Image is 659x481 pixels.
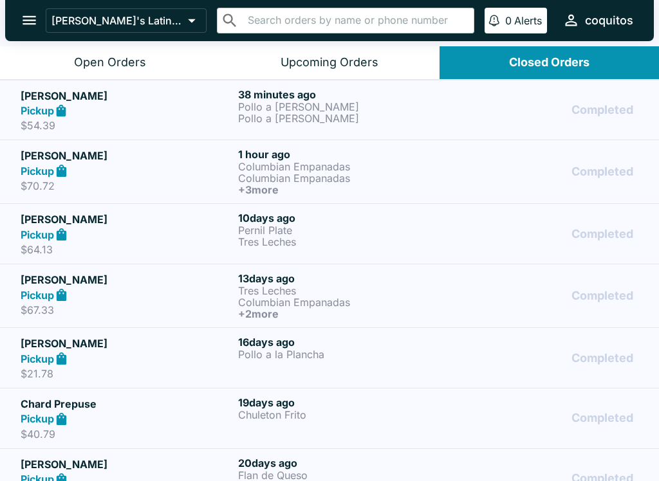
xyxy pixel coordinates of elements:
[281,55,378,70] div: Upcoming Orders
[238,113,450,124] p: Pollo a [PERSON_NAME]
[244,12,469,30] input: Search orders by name or phone number
[46,8,207,33] button: [PERSON_NAME]'s Latin Cuisine
[21,396,233,412] h5: Chard Prepuse
[21,336,233,351] h5: [PERSON_NAME]
[21,412,54,425] strong: Pickup
[238,172,450,184] p: Columbian Empanadas
[238,161,450,172] p: Columbian Empanadas
[505,14,512,27] p: 0
[21,289,54,302] strong: Pickup
[21,352,54,365] strong: Pickup
[238,236,450,248] p: Tres Leches
[238,272,295,285] span: 13 days ago
[21,104,54,117] strong: Pickup
[21,428,233,440] p: $40.79
[21,272,233,287] h5: [PERSON_NAME]
[21,88,233,104] h5: [PERSON_NAME]
[21,212,233,227] h5: [PERSON_NAME]
[238,336,295,349] span: 16 days ago
[238,349,450,360] p: Pollo a la Plancha
[51,14,183,27] p: [PERSON_NAME]'s Latin Cuisine
[21,304,233,316] p: $67.33
[238,296,450,308] p: Columbian Empanadas
[21,243,233,256] p: $64.13
[238,308,450,320] h6: + 2 more
[238,224,450,236] p: Pernil Plate
[238,396,295,409] span: 19 days ago
[238,457,297,469] span: 20 days ago
[557,6,638,34] button: coquitos
[21,148,233,163] h5: [PERSON_NAME]
[21,179,233,192] p: $70.72
[238,148,450,161] h6: 1 hour ago
[21,119,233,132] p: $54.39
[514,14,542,27] p: Alerts
[238,88,450,101] h6: 38 minutes ago
[238,285,450,296] p: Tres Leches
[238,101,450,113] p: Pollo a [PERSON_NAME]
[21,367,233,380] p: $21.78
[21,165,54,177] strong: Pickup
[238,409,450,421] p: Chuleton Frito
[585,13,633,28] div: coquitos
[238,469,450,481] p: Flan de Queso
[13,4,46,37] button: open drawer
[74,55,146,70] div: Open Orders
[21,228,54,241] strong: Pickup
[509,55,589,70] div: Closed Orders
[238,184,450,195] h6: + 3 more
[21,457,233,472] h5: [PERSON_NAME]
[238,212,295,224] span: 10 days ago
